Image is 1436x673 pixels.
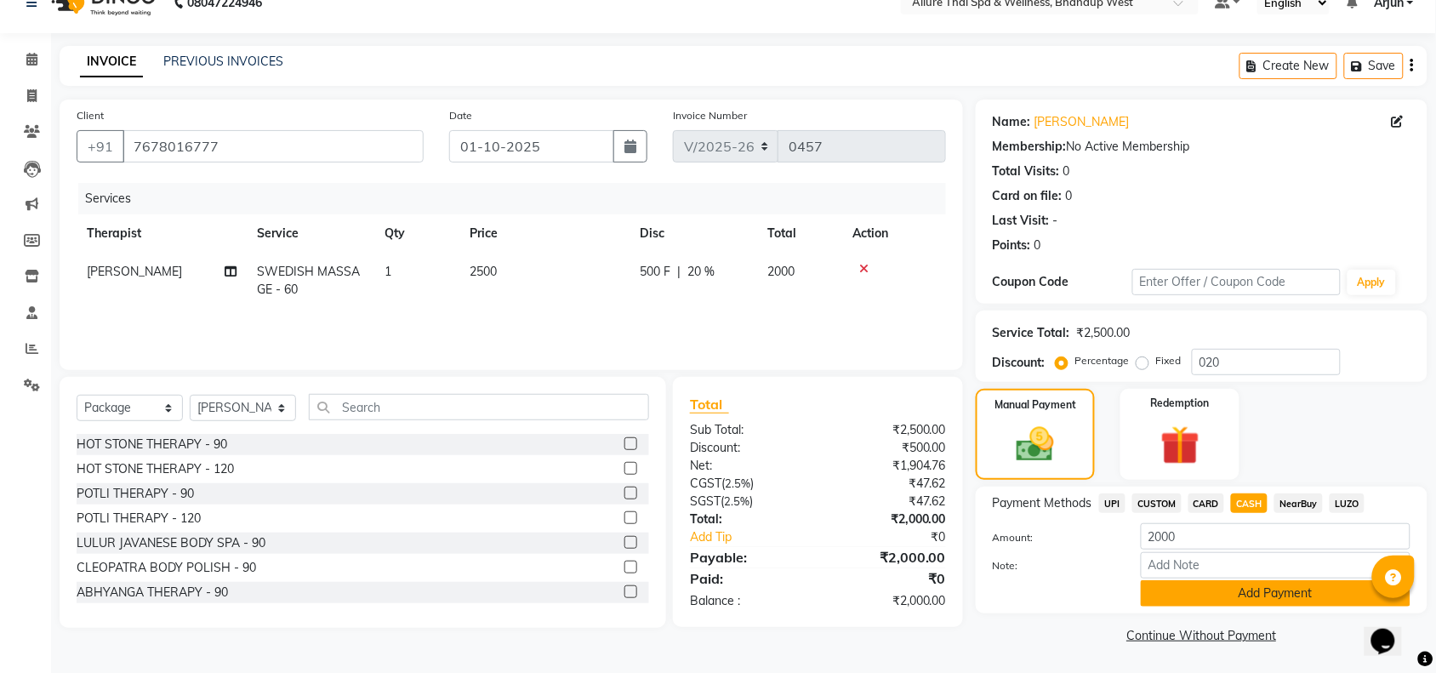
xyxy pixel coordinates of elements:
div: 0 [1034,237,1041,254]
button: +91 [77,130,124,163]
input: Amount [1141,523,1410,550]
th: Action [842,214,946,253]
div: Name: [993,113,1031,131]
div: Last Visit: [993,212,1050,230]
div: Payable: [677,547,818,567]
span: CASH [1231,493,1268,513]
div: ( ) [677,493,818,510]
span: NearBuy [1274,493,1323,513]
span: CUSTOM [1132,493,1182,513]
div: ₹2,000.00 [818,592,959,610]
img: _cash.svg [1005,423,1066,466]
div: 0 [1066,187,1073,205]
span: 2.5% [725,476,750,490]
span: SGST [690,493,721,509]
div: ₹47.62 [818,493,959,510]
a: Add Tip [677,528,841,546]
input: Add Note [1141,552,1410,579]
div: Coupon Code [993,273,1132,291]
div: Net: [677,457,818,475]
button: Add Payment [1141,580,1410,607]
span: CGST [690,476,721,491]
label: Percentage [1075,353,1130,368]
th: Therapist [77,214,247,253]
img: _gift.svg [1148,421,1212,470]
span: 500 F [640,263,670,281]
span: CARD [1188,493,1225,513]
span: Total [690,396,729,413]
label: Fixed [1156,353,1182,368]
span: [PERSON_NAME] [87,264,182,279]
div: Discount: [993,354,1046,372]
div: Discount: [677,439,818,457]
iframe: chat widget [1365,605,1419,656]
th: Qty [374,214,459,253]
div: Paid: [677,568,818,589]
div: Card on file: [993,187,1063,205]
span: UPI [1099,493,1125,513]
span: | [677,263,681,281]
div: ₹2,500.00 [818,421,959,439]
div: HOT STONE THERAPY - 90 [77,436,227,453]
div: Total Visits: [993,163,1060,180]
span: 2000 [767,264,795,279]
a: Continue Without Payment [979,627,1424,645]
div: ₹2,000.00 [818,510,959,528]
label: Invoice Number [673,108,747,123]
div: Membership: [993,138,1067,156]
div: Total: [677,510,818,528]
th: Service [247,214,374,253]
div: ₹2,500.00 [1077,324,1131,342]
div: Points: [993,237,1031,254]
th: Disc [630,214,757,253]
span: LUZO [1330,493,1365,513]
label: Redemption [1151,396,1210,411]
span: 2.5% [724,494,749,508]
button: Save [1344,53,1404,79]
label: Client [77,108,104,123]
div: Balance : [677,592,818,610]
span: 20 % [687,263,715,281]
div: LULUR JAVANESE BODY SPA - 90 [77,534,265,552]
div: ₹1,904.76 [818,457,959,475]
div: ABHYANGA THERAPY - 90 [77,584,228,602]
div: ₹47.62 [818,475,959,493]
div: Services [78,183,959,214]
span: SWEDISH MASSAGE - 60 [257,264,360,297]
label: Date [449,108,472,123]
th: Total [757,214,842,253]
button: Create New [1239,53,1337,79]
span: 2500 [470,264,497,279]
div: 0 [1063,163,1070,180]
div: POTLI THERAPY - 120 [77,510,201,528]
div: ₹2,000.00 [818,547,959,567]
div: ₹0 [841,528,959,546]
span: 1 [385,264,391,279]
a: INVOICE [80,47,143,77]
label: Amount: [980,530,1128,545]
button: Apply [1348,270,1396,295]
a: PREVIOUS INVOICES [163,54,283,69]
div: No Active Membership [993,138,1410,156]
label: Manual Payment [994,397,1076,413]
label: Note: [980,558,1128,573]
div: Service Total: [993,324,1070,342]
th: Price [459,214,630,253]
div: Sub Total: [677,421,818,439]
input: Search by Name/Mobile/Email/Code [123,130,424,163]
div: CLEOPATRA BODY POLISH - 90 [77,559,256,577]
div: - [1053,212,1058,230]
span: Payment Methods [993,494,1092,512]
a: [PERSON_NAME] [1034,113,1130,131]
input: Search [309,394,649,420]
div: ( ) [677,475,818,493]
input: Enter Offer / Coupon Code [1132,269,1341,295]
div: ₹500.00 [818,439,959,457]
div: ₹0 [818,568,959,589]
div: POTLI THERAPY - 90 [77,485,194,503]
div: HOT STONE THERAPY - 120 [77,460,234,478]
